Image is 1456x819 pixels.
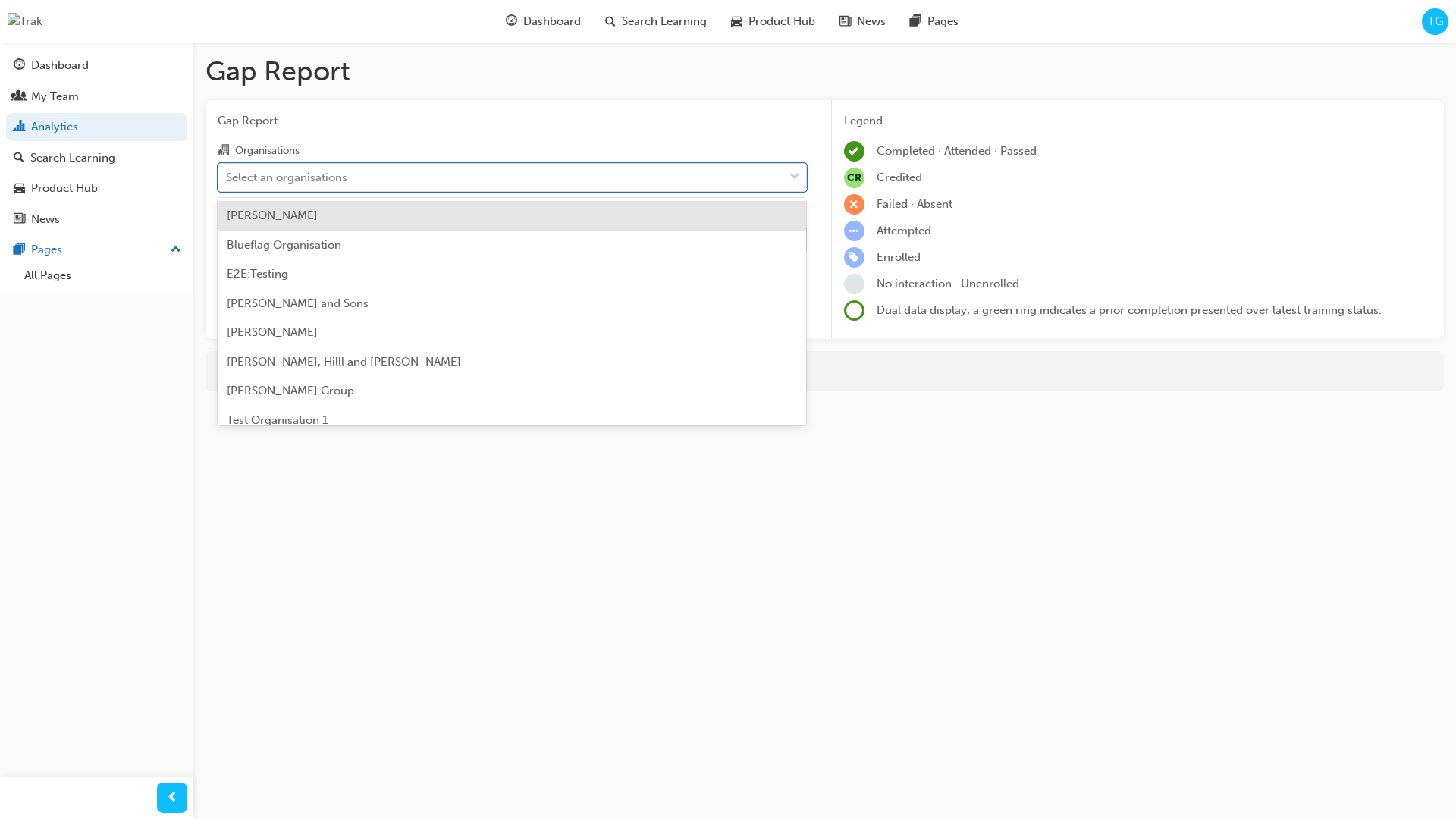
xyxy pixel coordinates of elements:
span: Test Organisation 1 [227,413,328,427]
img: Trak [8,13,42,30]
span: news-icon [14,213,25,227]
div: Organisations [235,143,300,158]
div: Pages [31,241,62,259]
span: learningRecordVerb_ENROLL-icon [844,247,864,268]
span: Dashboard [523,13,581,30]
span: car-icon [14,182,25,196]
span: search-icon [14,152,24,165]
button: Pages [6,236,187,264]
div: News [31,211,60,228]
span: null-icon [844,168,864,188]
span: guage-icon [14,59,25,73]
a: Product Hub [6,174,187,202]
span: prev-icon [167,789,178,808]
a: guage-iconDashboard [494,6,593,37]
div: My Team [31,88,79,105]
span: Pages [927,13,959,30]
span: Completed · Attended · Passed [877,144,1037,158]
span: chart-icon [14,121,25,134]
a: Analytics [6,113,187,141]
a: search-iconSearch Learning [593,6,719,37]
span: Enrolled [877,250,921,264]
span: car-icon [731,12,742,31]
span: guage-icon [506,12,517,31]
span: Failed · Absent [877,197,952,211]
span: [PERSON_NAME], Hilll and [PERSON_NAME] [227,355,461,369]
span: TG [1428,13,1443,30]
div: Dashboard [31,57,89,74]
span: Search Learning [622,13,707,30]
a: My Team [6,83,187,111]
span: [PERSON_NAME] and Sons [227,297,369,310]
span: up-icon [171,240,181,260]
a: news-iconNews [827,6,898,37]
a: All Pages [18,264,187,287]
span: Gap Report [218,112,807,130]
h1: Gap Report [206,55,1444,88]
span: [PERSON_NAME] [227,325,318,339]
a: Search Learning [6,144,187,172]
div: For more in-depth analysis and data download, go to [217,362,1432,380]
span: learningRecordVerb_NONE-icon [844,274,864,294]
span: pages-icon [910,12,921,31]
span: Dual data display; a green ring indicates a prior completion presented over latest training status. [877,303,1382,317]
span: learningRecordVerb_ATTEMPT-icon [844,221,864,241]
div: Legend [844,112,1432,130]
a: News [6,206,187,234]
div: Select an organisations [226,168,347,186]
span: [PERSON_NAME] Group [227,384,354,397]
span: Credited [877,171,922,184]
span: down-icon [789,168,800,187]
span: Product Hub [748,13,815,30]
span: No interaction · Unenrolled [877,277,1019,290]
button: TG [1422,8,1448,35]
span: Attempted [877,224,931,237]
span: Blueflag Organisation [227,238,341,252]
a: Dashboard [6,52,187,80]
span: E2E:Testing [227,267,288,281]
span: learningRecordVerb_COMPLETE-icon [844,141,864,162]
span: News [857,13,886,30]
span: search-icon [605,12,616,31]
div: Product Hub [31,180,98,197]
a: car-iconProduct Hub [719,6,827,37]
span: [PERSON_NAME] [227,209,318,222]
span: news-icon [839,12,851,31]
span: pages-icon [14,243,25,257]
a: pages-iconPages [898,6,971,37]
button: DashboardMy TeamAnalyticsSearch LearningProduct HubNews [6,49,187,236]
span: organisation-icon [218,144,229,158]
div: Search Learning [30,149,115,167]
span: people-icon [14,90,25,104]
span: learningRecordVerb_FAIL-icon [844,194,864,215]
